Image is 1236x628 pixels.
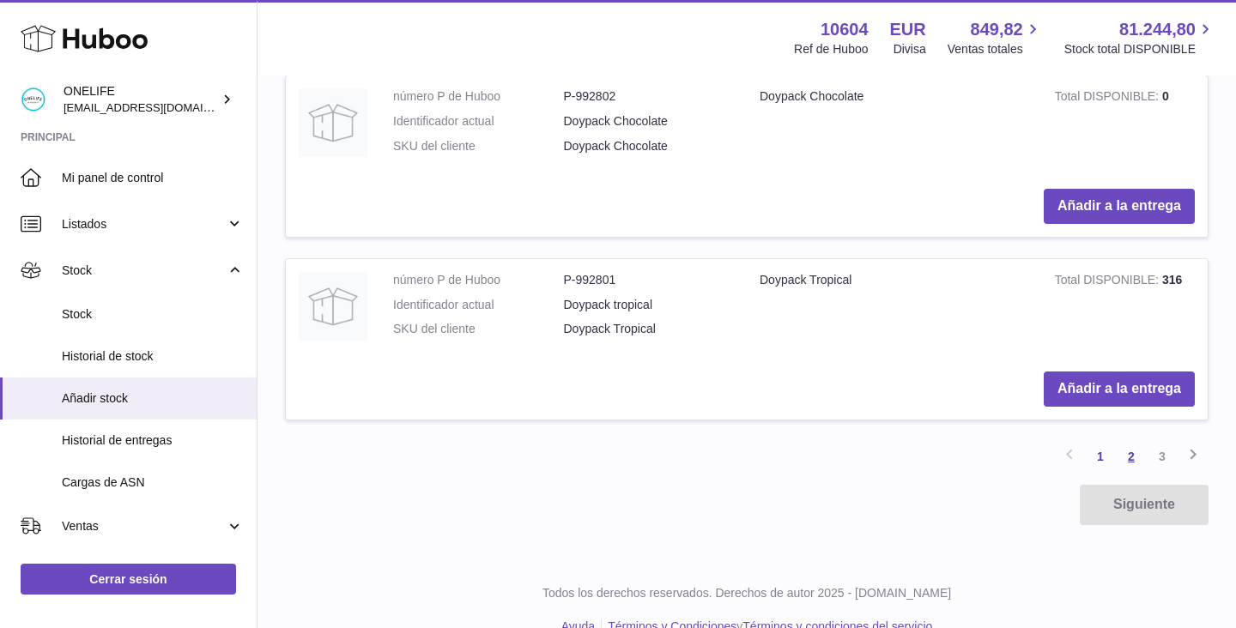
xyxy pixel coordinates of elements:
p: Todos los derechos reservados. Derechos de autor 2025 - [DOMAIN_NAME] [271,585,1222,601]
strong: 10604 [821,18,869,41]
span: Historial de entregas [62,432,244,449]
strong: Total DISPONIBLE [1055,273,1162,291]
td: Doypack Tropical [747,259,1042,359]
a: 849,82 Ventas totales [948,18,1043,57]
span: Stock total DISPONIBLE [1064,41,1215,57]
dd: Doypack Tropical [564,321,735,337]
dt: Identificador actual [393,113,564,130]
dd: Doypack Chocolate [564,138,735,154]
strong: Total DISPONIBLE [1055,89,1162,107]
button: Añadir a la entrega [1044,371,1195,407]
img: Doypack Tropical [299,272,367,341]
span: Añadir stock [62,390,244,407]
dt: SKU del cliente [393,321,564,337]
strong: EUR [890,18,926,41]
span: 849,82 [971,18,1023,41]
div: Divisa [894,41,926,57]
span: Cargas de ASN [62,474,244,491]
span: Mi panel de control [62,170,244,186]
a: 3 [1147,441,1178,472]
img: Doypack Chocolate [299,88,367,157]
dd: P-992802 [564,88,735,105]
a: Cerrar sesión [21,564,236,595]
dd: Doypack Chocolate [564,113,735,130]
dt: SKU del cliente [393,138,564,154]
a: 1 [1085,441,1116,472]
img: administracion@onelifespain.com [21,87,46,112]
a: 81.244,80 Stock total DISPONIBLE [1064,18,1215,57]
dt: Identificador actual [393,297,564,313]
span: Stock [62,263,226,279]
td: Doypack Chocolate [747,75,1042,176]
span: Stock [62,306,244,323]
span: 81.244,80 [1119,18,1196,41]
dd: P-992801 [564,272,735,288]
span: Ventas totales [948,41,1043,57]
span: Historial de stock [62,348,244,365]
a: 2 [1116,441,1147,472]
div: ONELIFE [64,83,218,116]
span: Listados [62,216,226,232]
td: 316 [1042,259,1208,359]
dt: número P de Huboo [393,88,564,105]
div: Ref de Huboo [794,41,868,57]
dt: número P de Huboo [393,272,564,288]
dd: Doypack tropical [564,297,735,313]
span: [EMAIL_ADDRESS][DOMAIN_NAME] [64,100,252,114]
span: Ventas [62,518,226,534]
button: Añadir a la entrega [1044,189,1195,224]
td: 0 [1042,75,1208,176]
